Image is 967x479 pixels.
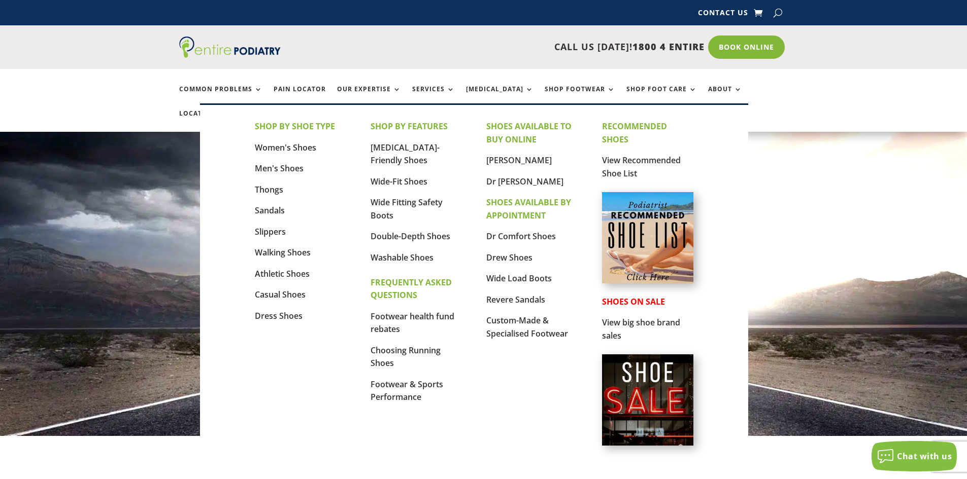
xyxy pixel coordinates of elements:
[486,121,572,145] strong: SHOES AVAILABLE TO BUY ONLINE
[179,50,281,60] a: Entire Podiatry
[255,184,283,195] a: Thongs
[602,121,667,145] strong: RECOMMENDED SHOES
[486,155,552,166] a: [PERSON_NAME]
[602,155,681,179] a: View Recommended Shoe List
[371,231,450,242] a: Double-Depth Shoes
[371,121,448,132] strong: SHOP BY FEATURES
[255,142,316,153] a: Women's Shoes
[255,163,304,174] a: Men's Shoes
[602,354,693,446] img: shoe-sale-australia-entire-podiatry
[602,437,693,448] a: Shoes on Sale from Entire Podiatry shoe partners
[486,315,568,339] a: Custom-Made & Specialised Footwear
[179,36,281,58] img: logo (1)
[708,86,742,107] a: About
[602,192,693,283] img: podiatrist-recommended-shoe-list-australia-entire-podiatry
[371,277,452,301] strong: FREQUENTLY ASKED QUESTIONS
[602,296,665,307] strong: SHOES ON SALE
[602,275,693,285] a: Podiatrist Recommended Shoe List Australia
[632,41,705,53] span: 1800 4 ENTIRE
[255,310,303,321] a: Dress Shoes
[466,86,533,107] a: [MEDICAL_DATA]
[486,197,571,221] strong: SHOES AVAILABLE BY APPOINTMENT
[179,110,230,132] a: Locations
[255,247,311,258] a: Walking Shoes
[626,86,697,107] a: Shop Foot Care
[371,176,427,187] a: Wide-Fit Shoes
[255,226,286,237] a: Slippers
[371,379,443,403] a: Footwear & Sports Performance
[255,268,310,279] a: Athletic Shoes
[371,252,434,263] a: Washable Shoes
[371,345,441,369] a: Choosing Running Shoes
[486,252,532,263] a: Drew Shoes
[602,317,680,341] a: View big shoe brand sales
[708,35,785,59] a: Book Online
[545,86,615,107] a: Shop Footwear
[486,294,545,305] a: Revere Sandals
[412,86,455,107] a: Services
[486,273,552,284] a: Wide Load Boots
[371,311,454,335] a: Footwear health fund rebates
[371,142,440,166] a: [MEDICAL_DATA]-Friendly Shoes
[320,41,705,54] p: CALL US [DATE]!
[179,86,262,107] a: Common Problems
[255,205,285,216] a: Sandals
[274,86,326,107] a: Pain Locator
[486,231,556,242] a: Dr Comfort Shoes
[698,9,748,20] a: Contact Us
[486,176,563,187] a: Dr [PERSON_NAME]
[255,289,306,300] a: Casual Shoes
[371,197,443,221] a: Wide Fitting Safety Boots
[872,441,957,471] button: Chat with us
[897,451,952,462] span: Chat with us
[337,86,401,107] a: Our Expertise
[255,121,335,132] strong: SHOP BY SHOE TYPE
